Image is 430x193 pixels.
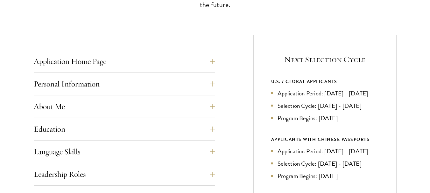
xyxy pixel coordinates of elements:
button: About Me [34,99,215,114]
div: U.S. / GLOBAL APPLICANTS [271,78,379,86]
li: Application Period: [DATE] - [DATE] [271,89,379,98]
button: Leadership Roles [34,167,215,182]
button: Application Home Page [34,54,215,69]
h5: Next Selection Cycle [271,54,379,65]
li: Program Begins: [DATE] [271,171,379,181]
button: Education [34,121,215,137]
li: Application Period: [DATE] - [DATE] [271,147,379,156]
button: Language Skills [34,144,215,159]
li: Selection Cycle: [DATE] - [DATE] [271,101,379,110]
li: Program Begins: [DATE] [271,114,379,123]
li: Selection Cycle: [DATE] - [DATE] [271,159,379,168]
div: APPLICANTS WITH CHINESE PASSPORTS [271,135,379,143]
button: Personal Information [34,76,215,92]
